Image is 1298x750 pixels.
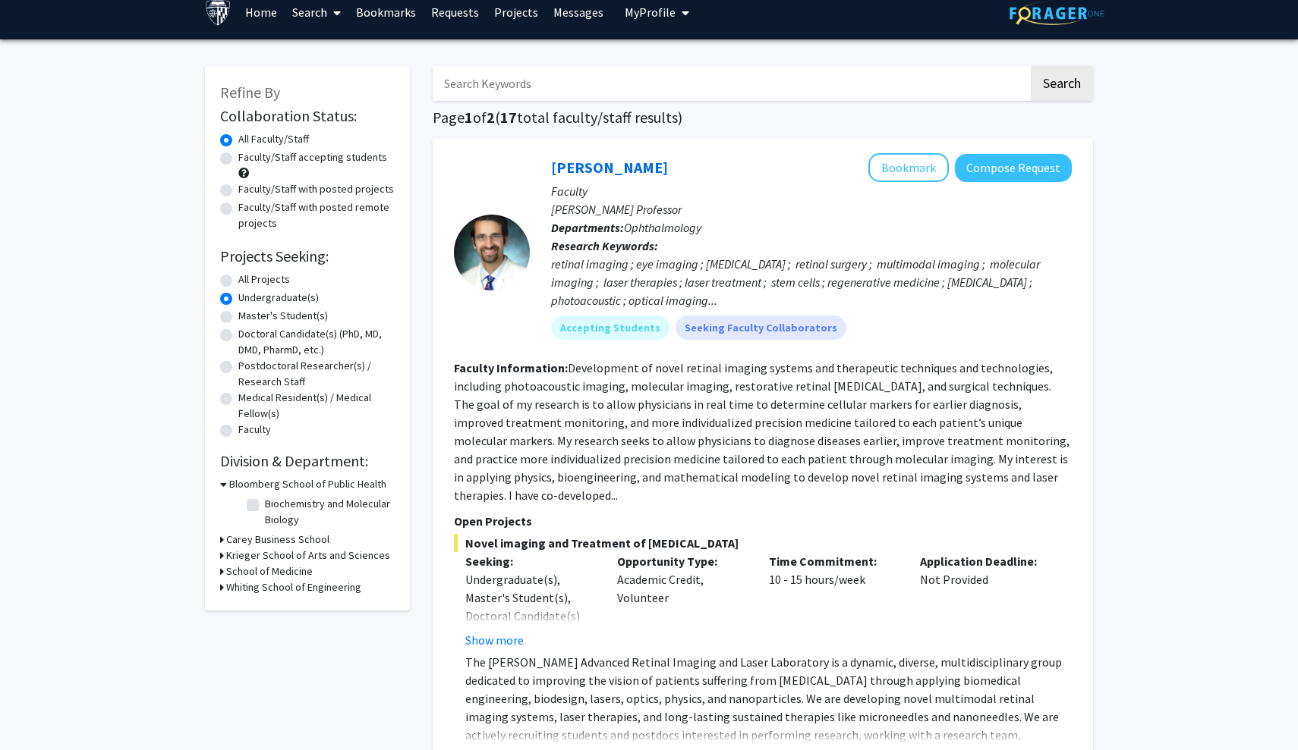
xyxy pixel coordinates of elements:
div: Academic Credit, Volunteer [606,552,758,649]
h2: Collaboration Status: [220,107,395,125]
iframe: Chat [11,682,65,739]
b: Departments: [551,220,624,235]
h3: Carey Business School [226,532,329,548]
b: Research Keywords: [551,238,658,253]
p: Opportunity Type: [617,552,746,570]
span: My Profile [625,5,676,20]
h3: School of Medicine [226,563,313,579]
label: Faculty [238,422,271,438]
h2: Division & Department: [220,452,395,470]
span: 2 [487,108,495,127]
p: Open Projects [454,512,1072,530]
fg-read-more: Development of novel retinal imaging systems and therapeutic techniques and technologies, includi... [454,360,1070,503]
label: Biochemistry and Molecular Biology [265,496,391,528]
a: [PERSON_NAME] [551,158,668,177]
h1: Page of ( total faculty/staff results) [433,108,1093,127]
label: Master's Student(s) [238,308,328,324]
h2: Projects Seeking: [220,247,395,265]
h3: Whiting School of Engineering [226,579,361,595]
button: Add Yannis Paulus to Bookmarks [868,153,949,182]
mat-chip: Accepting Students [551,315,669,340]
div: retinal imaging ; eye imaging ; [MEDICAL_DATA] ; retinal surgery ; multimodal imaging ; molecular... [551,255,1072,309]
p: Time Commitment: [769,552,898,570]
input: Search Keywords [433,66,1029,101]
b: Faculty Information: [454,360,568,375]
button: Search [1031,66,1093,101]
label: Postdoctoral Researcher(s) / Research Staff [238,358,395,390]
div: Not Provided [909,552,1060,649]
span: Novel imaging and Treatment of [MEDICAL_DATA] [454,534,1072,552]
label: Medical Resident(s) / Medical Fellow(s) [238,390,395,422]
span: Refine By [220,83,280,102]
span: Ophthalmology [624,220,701,235]
button: Compose Request to Yannis Paulus [955,154,1072,182]
h3: Krieger School of Arts and Sciences [226,548,390,563]
span: 1 [465,108,473,127]
p: Application Deadline: [920,552,1049,570]
h3: Bloomberg School of Public Health [229,476,386,492]
button: Show more [465,631,524,649]
img: ForagerOne Logo [1010,2,1104,25]
label: Undergraduate(s) [238,290,319,306]
label: Faculty/Staff with posted projects [238,181,394,197]
p: [PERSON_NAME] Professor [551,200,1072,218]
label: All Projects [238,271,290,287]
div: 10 - 15 hours/week [758,552,909,649]
p: Faculty [551,182,1072,200]
label: Doctoral Candidate(s) (PhD, MD, DMD, PharmD, etc.) [238,326,395,358]
span: 17 [500,108,517,127]
label: Faculty/Staff with posted remote projects [238,199,395,231]
label: All Faculty/Staff [238,131,309,147]
label: Faculty/Staff accepting students [238,149,387,165]
mat-chip: Seeking Faculty Collaborators [676,315,846,340]
p: Seeking: [465,552,594,570]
